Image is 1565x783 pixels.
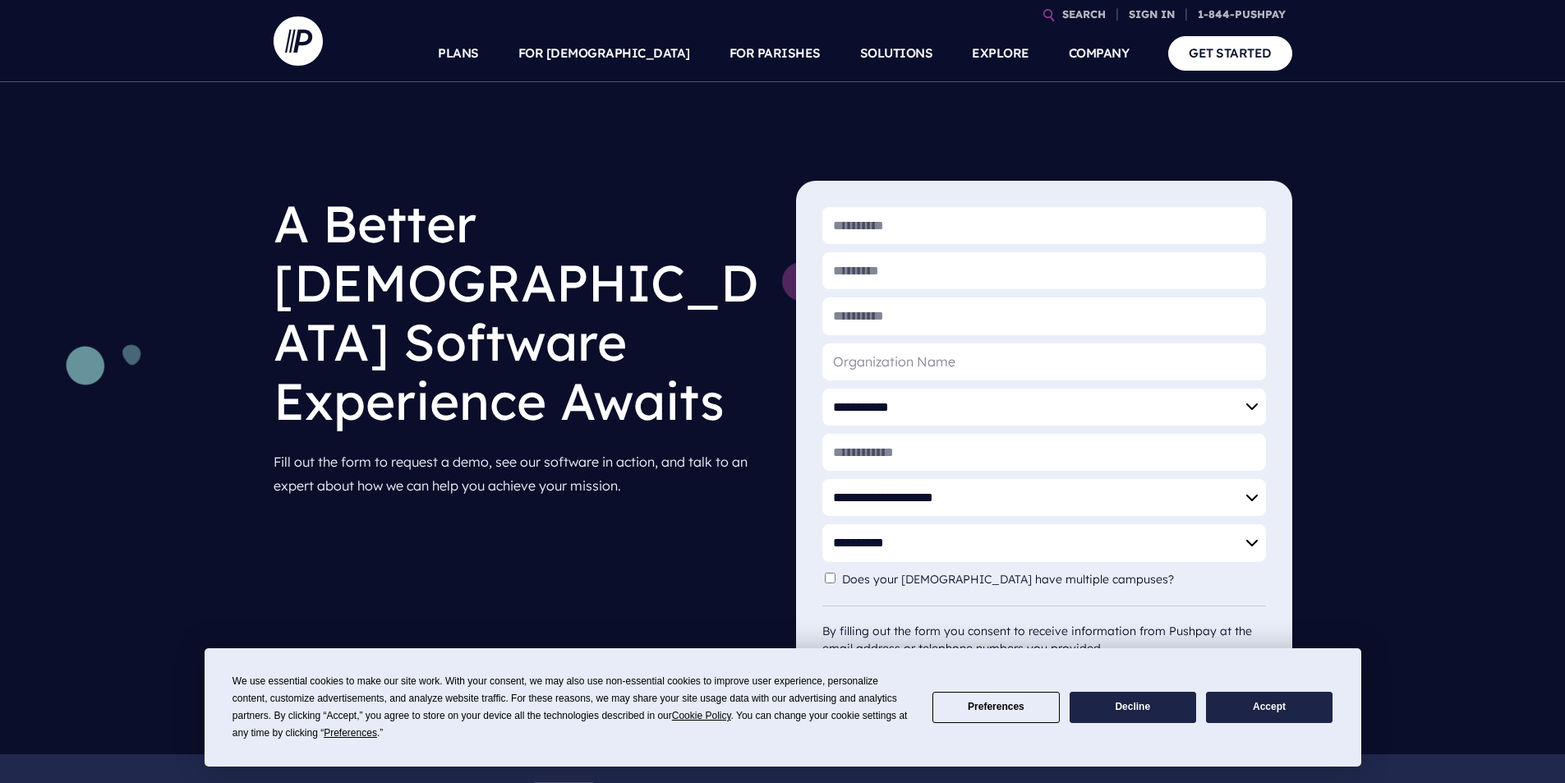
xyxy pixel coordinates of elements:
a: FOR PARISHES [730,25,821,82]
a: EXPLORE [972,25,1029,82]
a: COMPANY [1069,25,1130,82]
a: FOR [DEMOGRAPHIC_DATA] [518,25,690,82]
p: Fill out the form to request a demo, see our software in action, and talk to an expert about how ... [274,444,770,504]
button: Preferences [932,692,1059,724]
span: Cookie Policy [672,710,731,721]
label: Does your [DEMOGRAPHIC_DATA] have multiple campuses? [842,573,1182,587]
a: SOLUTIONS [860,25,933,82]
div: Cookie Consent Prompt [205,648,1361,767]
a: PLANS [438,25,479,82]
h1: A Better [DEMOGRAPHIC_DATA] Software Experience Awaits [274,181,770,444]
button: Accept [1206,692,1333,724]
div: We use essential cookies to make our site work. With your consent, we may also use non-essential ... [232,673,913,742]
a: GET STARTED [1168,36,1292,70]
span: Preferences [324,727,377,739]
div: By filling out the form you consent to receive information from Pushpay at the email address or t... [822,606,1266,657]
input: Organization Name [822,343,1266,380]
button: Decline [1070,692,1196,724]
